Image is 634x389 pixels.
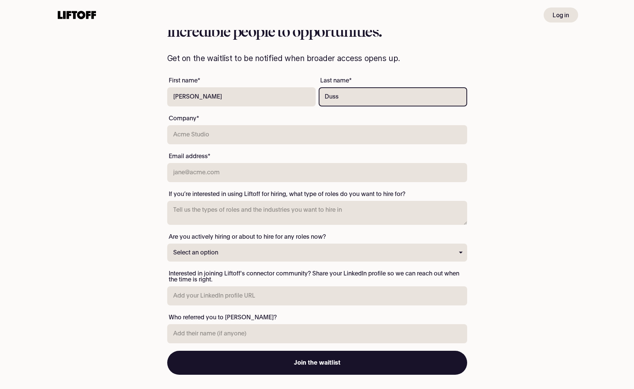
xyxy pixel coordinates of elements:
[167,76,202,85] label: First name
[167,313,278,322] label: Who referred you to [PERSON_NAME]?
[167,232,327,241] label: Are you actively hiring or about to hire for any roles now?
[167,125,467,144] input: Acme Studio
[167,190,407,199] label: If you’re interested in using Liftoff for hiring, what type of roles do you want to hire for?
[553,10,569,19] p: Log in
[319,87,467,106] input: Doe
[167,52,467,64] p: Get on the waitlist to be notified when broader access opens up.
[319,76,353,85] label: Last name
[167,87,316,106] input: Jane
[544,7,578,22] a: Log in
[167,351,467,375] input: Join the waitlist
[167,114,201,123] label: Company
[167,286,467,305] input: Add your LinkedIn profile URL
[167,269,467,284] label: Interested in joining Liftoff's connector community? Share your LinkedIn profile so we can reach ...
[167,163,467,182] input: jane@acme.com
[167,324,467,343] input: Add their name (if anyone)
[167,152,212,161] label: Email address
